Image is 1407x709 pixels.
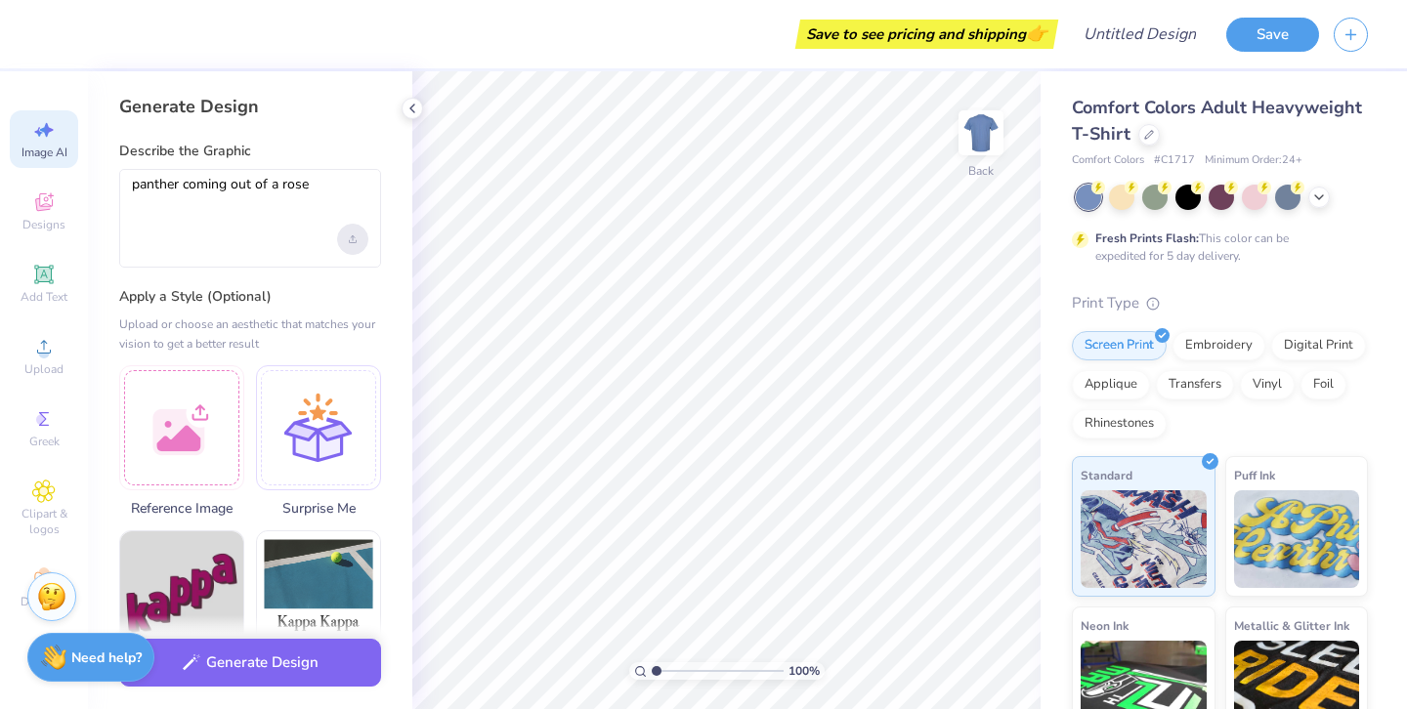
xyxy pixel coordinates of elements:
span: Metallic & Glitter Ink [1234,615,1349,636]
img: Standard [1081,490,1207,588]
img: Puff Ink [1234,490,1360,588]
span: 100 % [789,662,820,680]
img: Text-Based [120,531,243,654]
div: Save to see pricing and shipping [800,20,1053,49]
img: Photorealistic [257,531,380,654]
div: Screen Print [1072,331,1167,360]
span: Reference Image [119,498,244,519]
label: Describe the Graphic [119,142,381,161]
button: Generate Design [119,639,381,687]
span: Minimum Order: 24 + [1205,152,1302,169]
span: Neon Ink [1081,615,1129,636]
span: Greek [29,434,60,449]
div: Digital Print [1271,331,1366,360]
span: Standard [1081,465,1132,485]
div: Vinyl [1240,370,1295,399]
div: Applique [1072,370,1150,399]
div: Upload or choose an aesthetic that matches your vision to get a better result [119,314,381,354]
strong: Need help? [71,648,142,667]
textarea: panther coming out of a rose [132,176,368,225]
span: Decorate [21,594,67,609]
img: Back [961,113,1001,152]
span: Clipart & logos [10,506,78,537]
span: Add Text [21,289,67,305]
strong: Fresh Prints Flash: [1095,230,1199,246]
span: Image AI [21,145,67,160]
div: Back [968,162,994,180]
button: Save [1226,18,1319,52]
div: Embroidery [1172,331,1265,360]
span: 👉 [1026,21,1047,45]
div: Transfers [1156,370,1234,399]
div: This color can be expedited for 5 day delivery. [1095,229,1336,265]
span: Designs [22,217,65,232]
input: Untitled Design [1068,15,1212,54]
span: Puff Ink [1234,465,1275,485]
label: Apply a Style (Optional) [119,287,381,307]
div: Upload image [337,224,368,255]
span: # C1717 [1154,152,1195,169]
span: Comfort Colors [1072,152,1144,169]
div: Rhinestones [1072,409,1167,438]
span: Surprise Me [256,498,381,519]
div: Foil [1300,370,1346,399]
span: Comfort Colors Adult Heavyweight T-Shirt [1072,96,1362,146]
div: Print Type [1072,292,1368,314]
div: Generate Design [119,95,381,118]
span: Upload [24,361,64,377]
